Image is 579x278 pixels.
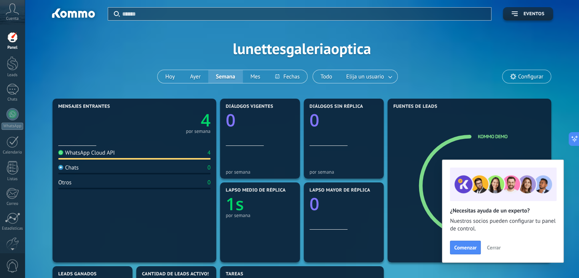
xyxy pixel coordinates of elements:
[523,11,544,17] span: Eventos
[58,149,115,157] div: WhatsApp Cloud API
[483,242,504,253] button: Cerrar
[309,104,363,109] span: Diálogos sin réplica
[134,109,211,132] a: 4
[309,188,370,193] span: Lapso mayor de réplica
[454,245,477,250] span: Comenzar
[2,97,24,102] div: Chats
[478,133,507,140] a: Kommo Demo
[201,109,211,132] text: 4
[503,7,553,21] button: Eventos
[345,72,386,82] span: Elija un usuario
[487,245,501,250] span: Cerrar
[450,217,556,233] span: Nuestros socios pueden configurar tu panel de control.
[268,70,307,83] button: Fechas
[207,179,211,186] div: 0
[2,201,24,206] div: Correo
[58,272,97,277] span: Leads ganados
[207,164,211,171] div: 0
[226,109,236,132] text: 0
[226,192,244,216] text: 1s
[243,70,268,83] button: Mes
[450,207,556,214] h2: ¿Necesitas ayuda de un experto?
[58,150,63,155] img: WhatsApp Cloud API
[2,150,24,155] div: Calendario
[207,149,211,157] div: 4
[309,169,378,175] div: por semana
[2,177,24,182] div: Listas
[2,123,23,130] div: WhatsApp
[58,104,110,109] span: Mensajes entrantes
[450,241,481,254] button: Comenzar
[518,73,543,80] span: Configurar
[158,70,182,83] button: Hoy
[340,70,397,83] button: Elija un usuario
[186,129,211,133] div: por semana
[58,164,79,171] div: Chats
[2,45,24,50] div: Panel
[226,212,294,218] div: por semana
[6,16,19,21] span: Cuenta
[309,192,319,216] text: 0
[58,179,72,186] div: Otros
[226,188,286,193] span: Lapso medio de réplica
[2,73,24,78] div: Leads
[142,272,210,277] span: Cantidad de leads activos
[2,226,24,231] div: Estadísticas
[393,104,437,109] span: Fuentes de leads
[182,70,208,83] button: Ayer
[313,70,340,83] button: Todo
[226,104,273,109] span: Diálogos vigentes
[226,272,243,277] span: Tareas
[226,169,294,175] div: por semana
[208,70,243,83] button: Semana
[58,165,63,170] img: Chats
[309,109,319,132] text: 0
